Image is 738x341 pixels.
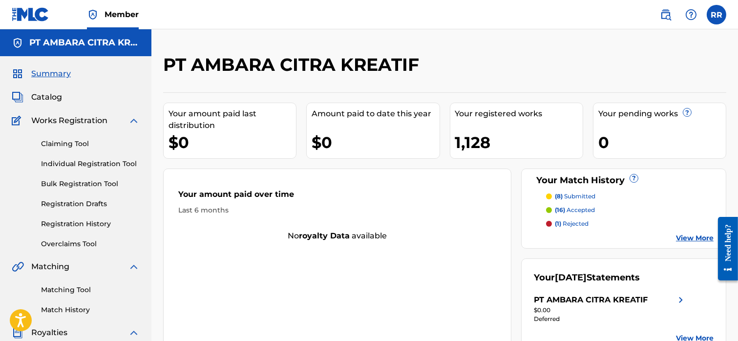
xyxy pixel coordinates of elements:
a: Individual Registration Tool [41,159,140,169]
p: submitted [555,192,595,201]
div: 0 [598,131,726,153]
a: Registration Drafts [41,199,140,209]
a: (1) rejected [546,219,714,228]
div: Your amount paid over time [178,189,496,205]
h5: PT AMBARA CITRA KREATIF [29,37,140,48]
span: Catalog [31,91,62,103]
img: search [660,9,672,21]
a: PT AMBARA CITRA KREATIFright chevron icon$0.00Deferred [534,294,687,323]
img: Top Rightsholder [87,9,99,21]
strong: royalty data [299,231,350,240]
a: CatalogCatalog [12,91,62,103]
div: Your pending works [598,108,726,120]
img: expand [128,327,140,339]
img: Matching [12,261,24,273]
img: help [685,9,697,21]
a: Bulk Registration Tool [41,179,140,189]
div: $0 [169,131,296,153]
div: Deferred [534,315,687,323]
img: Works Registration [12,115,24,127]
span: Member [105,9,139,20]
a: (16) accepted [546,206,714,214]
div: $0 [312,131,439,153]
span: Works Registration [31,115,107,127]
img: right chevron icon [675,294,687,306]
div: 1,128 [455,131,583,153]
a: Claiming Tool [41,139,140,149]
span: ? [683,108,691,116]
span: ? [630,174,638,182]
img: Catalog [12,91,23,103]
div: Your Statements [534,271,640,284]
div: Your Match History [534,174,714,187]
div: Help [681,5,701,24]
a: Match History [41,305,140,315]
div: Last 6 months [178,205,496,215]
img: Accounts [12,37,23,49]
div: PT AMBARA CITRA KREATIF [534,294,648,306]
div: User Menu [707,5,726,24]
p: accepted [555,206,595,214]
a: Matching Tool [41,285,140,295]
a: (8) submitted [546,192,714,201]
p: rejected [555,219,589,228]
a: Registration History [41,219,140,229]
span: (8) [555,192,563,200]
div: Your amount paid last distribution [169,108,296,131]
a: Overclaims Tool [41,239,140,249]
span: [DATE] [555,272,587,283]
span: Summary [31,68,71,80]
div: Amount paid to date this year [312,108,439,120]
img: expand [128,261,140,273]
span: (16) [555,206,565,213]
a: SummarySummary [12,68,71,80]
a: Public Search [656,5,675,24]
h2: PT AMBARA CITRA KREATIF [163,54,424,76]
span: Matching [31,261,69,273]
img: MLC Logo [12,7,49,21]
div: $0.00 [534,306,687,315]
span: (1) [555,220,561,227]
div: No available [164,230,511,242]
div: Your registered works [455,108,583,120]
span: Royalties [31,327,67,339]
iframe: Resource Center [711,210,738,288]
img: Royalties [12,327,23,339]
a: View More [676,233,714,243]
img: expand [128,115,140,127]
img: Summary [12,68,23,80]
